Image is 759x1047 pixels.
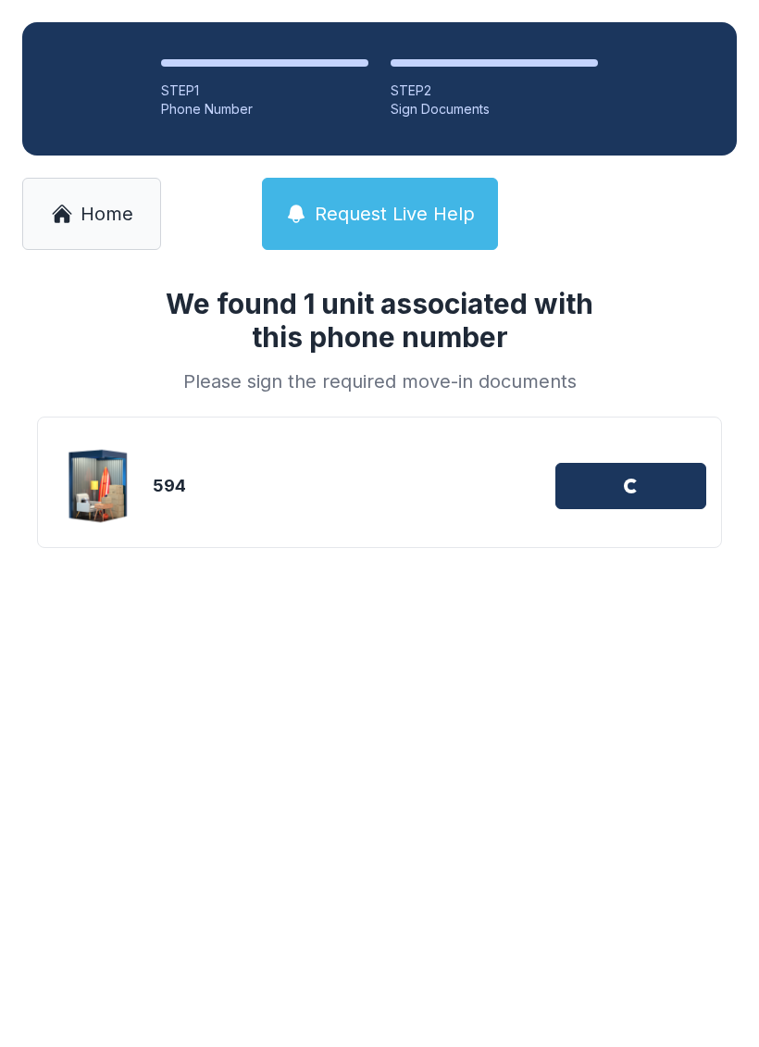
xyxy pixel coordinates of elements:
div: Sign Documents [391,100,598,118]
div: Phone Number [161,100,368,118]
div: Please sign the required move-in documents [143,368,616,394]
div: STEP 2 [391,81,598,100]
span: Home [81,201,133,227]
div: STEP 1 [161,81,368,100]
span: Request Live Help [315,201,475,227]
h1: We found 1 unit associated with this phone number [143,287,616,354]
div: 594 [153,473,375,499]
